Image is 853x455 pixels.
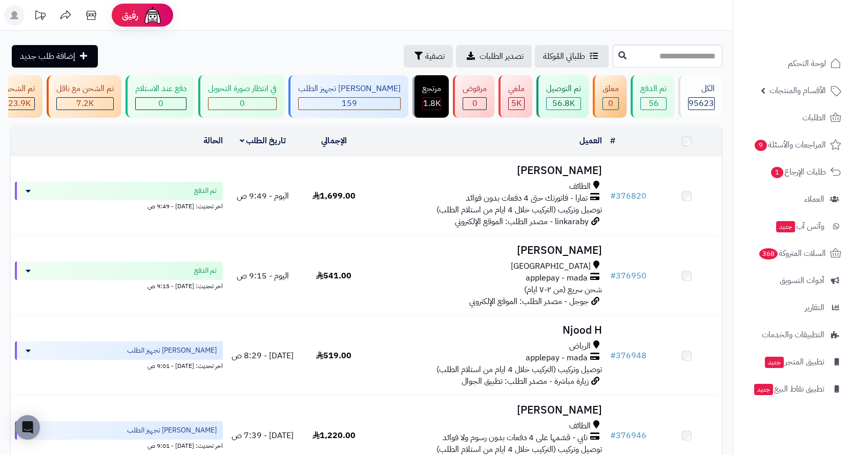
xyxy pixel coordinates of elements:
[122,9,138,21] span: رفيق
[534,75,591,118] a: تم التوصيل 56.8K
[136,98,186,110] div: 0
[552,97,575,110] span: 56.8K
[194,266,217,276] span: تم الدفع
[196,75,286,118] a: في انتظار صورة التحويل 0
[543,50,585,62] span: طلباتي المُوكلة
[57,98,113,110] div: 7223
[451,75,496,118] a: مرفوض 0
[286,75,410,118] a: [PERSON_NAME] تجهيز الطلب 159
[754,138,826,152] span: المراجعات والأسئلة
[509,98,524,110] div: 4985
[739,214,847,239] a: وآتس آبجديد
[127,345,217,356] span: [PERSON_NAME] تجهيز الطلب
[436,204,602,216] span: توصيل وتركيب (التركيب خلال 4 ايام من استلام الطلب)
[739,350,847,374] a: تطبيق المتجرجديد
[373,404,602,416] h3: [PERSON_NAME]
[739,268,847,293] a: أدوات التسويق
[410,75,451,118] a: مرتجع 1.8K
[739,51,847,76] a: لوحة التحكم
[569,420,591,432] span: الطائف
[76,97,94,110] span: 7.2K
[640,83,667,95] div: تم الدفع
[688,83,715,95] div: الكل
[56,83,114,95] div: تم الشحن مع ناقل
[610,350,616,362] span: #
[45,75,123,118] a: تم الشحن مع ناقل 7.2K
[754,384,773,395] span: جديد
[480,50,524,62] span: تصدير الطلبات
[610,429,616,442] span: #
[535,45,609,68] a: طلباتي المُوكلة
[4,98,34,110] div: 23865
[775,219,824,233] span: وآتس آب
[739,322,847,347] a: التطبيقات والخدمات
[629,75,676,118] a: تم الدفع 56
[313,429,356,442] span: 1,220.00
[8,97,31,110] span: 23.9K
[15,360,223,371] div: اخر تحديث: [DATE] - 9:01 ص
[496,75,534,118] a: ملغي 5K
[765,357,784,368] span: جديد
[20,50,75,62] span: إضافة طلب جديد
[443,432,588,444] span: تابي - قسّمها على 4 دفعات بدون رسوم ولا فوائد
[769,83,826,98] span: الأقسام والمنتجات
[776,221,795,232] span: جديد
[526,272,588,284] span: applepay - mada
[423,98,441,110] div: 1817
[436,363,602,376] span: توصيل وتركيب (التركيب خلال 4 ايام من استلام الطلب)
[579,135,602,147] a: العميل
[641,98,666,110] div: 56
[739,105,847,130] a: الطلبات
[127,425,217,436] span: [PERSON_NAME] تجهيز الطلب
[4,83,35,95] div: تم الشحن
[755,140,767,151] span: 9
[546,83,581,95] div: تم التوصيل
[462,375,589,387] span: زيارة مباشرة - مصدر الطلب: تطبيق الجوال
[463,83,487,95] div: مرفوض
[771,167,783,178] span: 1
[373,245,602,256] h3: [PERSON_NAME]
[739,377,847,401] a: تطبيق نقاط البيعجديد
[762,328,824,342] span: التطبيقات والخدمات
[142,5,163,26] img: ai-face.png
[610,350,647,362] a: #376948
[780,273,824,288] span: أدوات التسويق
[802,111,826,125] span: الطلبات
[455,215,589,228] span: linkaraby - مصدر الطلب: الموقع الإلكتروني
[425,50,445,62] span: تصفية
[472,97,477,110] span: 0
[208,83,277,95] div: في انتظار صورة التحويل
[676,75,724,118] a: الكل95623
[299,98,400,110] div: 159
[232,350,294,362] span: [DATE] - 8:29 ص
[770,165,826,179] span: طلبات الإرجاع
[194,186,217,196] span: تم الدفع
[739,295,847,320] a: التقارير
[591,75,629,118] a: معلق 0
[610,270,647,282] a: #376950
[232,429,294,442] span: [DATE] - 7:39 ص
[298,83,401,95] div: [PERSON_NAME] تجهيز الطلب
[764,355,824,369] span: تطبيق المتجر
[602,83,619,95] div: معلق
[15,415,40,440] div: Open Intercom Messenger
[805,300,824,315] span: التقارير
[739,241,847,266] a: السلات المتروكة368
[610,429,647,442] a: #376946
[15,280,223,291] div: اخر تحديث: [DATE] - 9:15 ص
[15,440,223,450] div: اخر تحديث: [DATE] - 9:01 ص
[373,165,602,177] h3: [PERSON_NAME]
[456,45,532,68] a: تصدير الطلبات
[203,135,223,147] a: الحالة
[240,97,245,110] span: 0
[123,75,196,118] a: دفع عند الاستلام 0
[753,382,824,396] span: تطبيق نقاط البيع
[603,98,618,110] div: 0
[27,5,53,28] a: تحديثات المنصة
[569,340,591,352] span: الرياض
[511,97,522,110] span: 5K
[758,246,826,261] span: السلات المتروكة
[373,324,602,336] h3: Njood H
[12,45,98,68] a: إضافة طلب جديد
[321,135,347,147] a: الإجمالي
